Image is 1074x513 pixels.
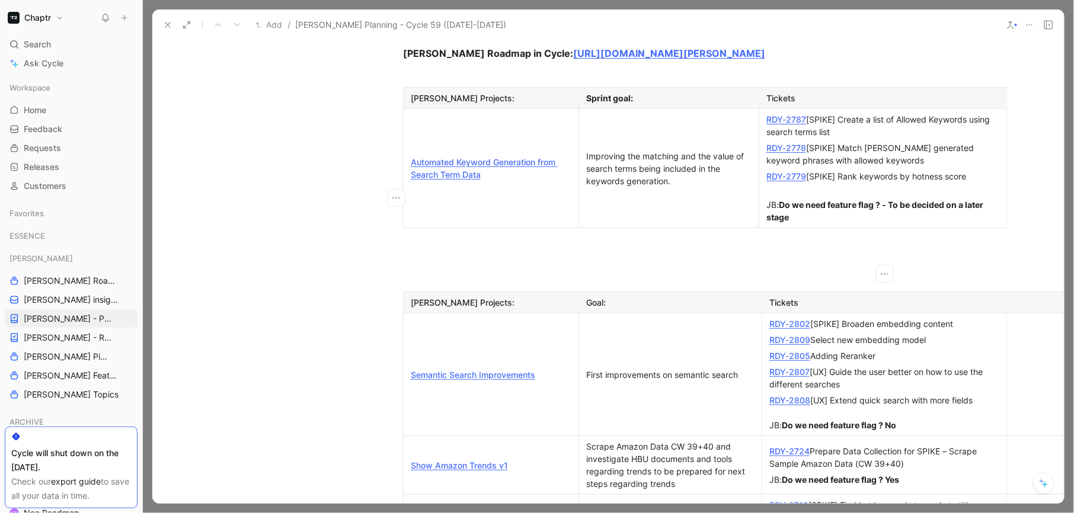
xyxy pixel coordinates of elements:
a: RDY-2778 [766,143,806,153]
span: [PERSON_NAME] Roadmap - open items [24,275,117,287]
h1: Chaptr [24,12,51,23]
span: Releases [24,161,59,173]
a: RDY-2787 [766,114,806,124]
div: ARCHIVE [5,413,138,431]
a: Ask Cycle [5,54,138,72]
button: Add [252,18,285,32]
strong: Do we need feature flag ? No [782,420,896,430]
div: [PERSON_NAME] [5,249,138,267]
span: Feedback [24,123,62,135]
span: [PERSON_NAME] Pipeline [24,351,110,363]
span: [PERSON_NAME] Features [24,370,122,381]
a: Home [5,101,138,119]
strong: Do we need feature flag ? - To be decided on a later stage [766,200,985,222]
div: First improvements on semantic search [586,368,755,381]
a: [PERSON_NAME] - PLANNINGS [5,310,138,328]
a: Feedback [5,120,138,138]
a: RDY-2808 [769,395,810,405]
div: ESSENCE [5,227,138,248]
span: Customers [24,180,66,192]
div: Goal: [586,296,755,309]
div: [SPIKE] Broaden embedding content [769,318,999,330]
strong: Do we need feature flag ? Yes [782,474,899,485]
span: [PERSON_NAME] insights [24,294,121,306]
div: ARCHIVEARCHIVE - [PERSON_NAME] PipelineARCHIVE - Noa Pipeline [5,413,138,472]
span: [PERSON_NAME] Topics [24,389,119,400]
a: RDY-2809 [769,335,810,345]
div: Select new embedding model [769,334,999,346]
a: [PERSON_NAME] Roadmap - open items [5,272,138,290]
a: export guide [51,476,101,486]
div: Search [5,36,138,53]
a: RDY-2807 [769,367,810,377]
div: [PERSON_NAME] Projects: [411,296,571,309]
a: [PERSON_NAME] insights [5,291,138,309]
img: Chaptr [8,12,20,24]
div: Tickets [766,92,999,104]
a: Show Amazon Trends v1 [411,460,508,470]
a: [PERSON_NAME] - REFINEMENTS [5,329,138,347]
a: RDY-2802 [769,319,810,329]
a: RDY-2718 [769,500,808,510]
div: JB: [769,473,999,486]
span: ARCHIVE [9,416,44,428]
div: [PERSON_NAME] Projects: [411,92,571,104]
a: [PERSON_NAME] Pipeline [5,348,138,365]
div: [SPIKE] Rank keywords by hotness score [766,170,999,182]
div: ESSENCE [5,227,138,245]
span: Requests [24,142,61,154]
a: Automated Keyword Generation from Search Term Data [411,157,558,179]
div: [UX] Extend quick search with more fields JB: [769,394,999,431]
div: Check our to save all your data in time. [11,474,131,503]
span: ESSENCE [9,230,45,242]
span: Ask Cycle [24,56,63,70]
div: Tickets [769,296,999,309]
div: [UX] Guide the user better on how to use the different searches [769,365,999,390]
a: Requests [5,139,138,157]
a: [PERSON_NAME] Topics [5,386,138,403]
a: Releases [5,158,138,176]
span: [PERSON_NAME] - REFINEMENTS [24,332,115,344]
span: Favorites [9,207,44,219]
div: [SPIKE] Match [PERSON_NAME] generated keyword phrases with allowed keywords [766,142,999,166]
span: Search [24,37,51,52]
strong: Sprint goal: [586,93,633,103]
a: [URL][DOMAIN_NAME][PERSON_NAME] [573,47,765,59]
span: [PERSON_NAME] - PLANNINGS [24,313,114,325]
div: Prepare Data Collection for SPIKE – Scrape Sample Amazon Data (CW 39+40) [769,445,999,470]
div: Scrape Amazon Data CW 39+40 and investigate HBU documents and tools regarding trends to be prepar... [586,440,755,490]
a: Customers [5,177,138,195]
div: [PERSON_NAME][PERSON_NAME] Roadmap - open items[PERSON_NAME] insights[PERSON_NAME] - PLANNINGS[PE... [5,249,138,403]
span: Home [24,104,46,116]
div: Workspace [5,79,138,97]
a: [PERSON_NAME] Features [5,367,138,384]
div: [SPIKE] Find hot keywords to apply to titles [769,499,999,511]
strong: [PERSON_NAME] Roadmap in Cycle: [403,47,573,59]
a: RDY-2724 [769,446,810,456]
span: [PERSON_NAME] Planning - Cycle 59 ([DATE]-[DATE]) [295,18,506,32]
a: Semantic Search Improvements [411,370,535,380]
button: ChaptrChaptr [5,9,66,26]
div: Cycle will shut down on the [DATE]. [11,446,131,474]
div: Improving the matching and the value of search terms being included in the keywords generation. [586,150,752,187]
div: Favorites [5,204,138,222]
div: [SPIKE] Create a list of Allowed Keywords using search terms list [766,113,999,138]
div: JB: [766,186,999,223]
a: RDY-2805 [769,351,810,361]
a: RDY-2779 [766,171,806,181]
div: Adding Reranker [769,350,999,362]
span: / [287,18,290,32]
span: Workspace [9,82,50,94]
span: [PERSON_NAME] [9,252,73,264]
